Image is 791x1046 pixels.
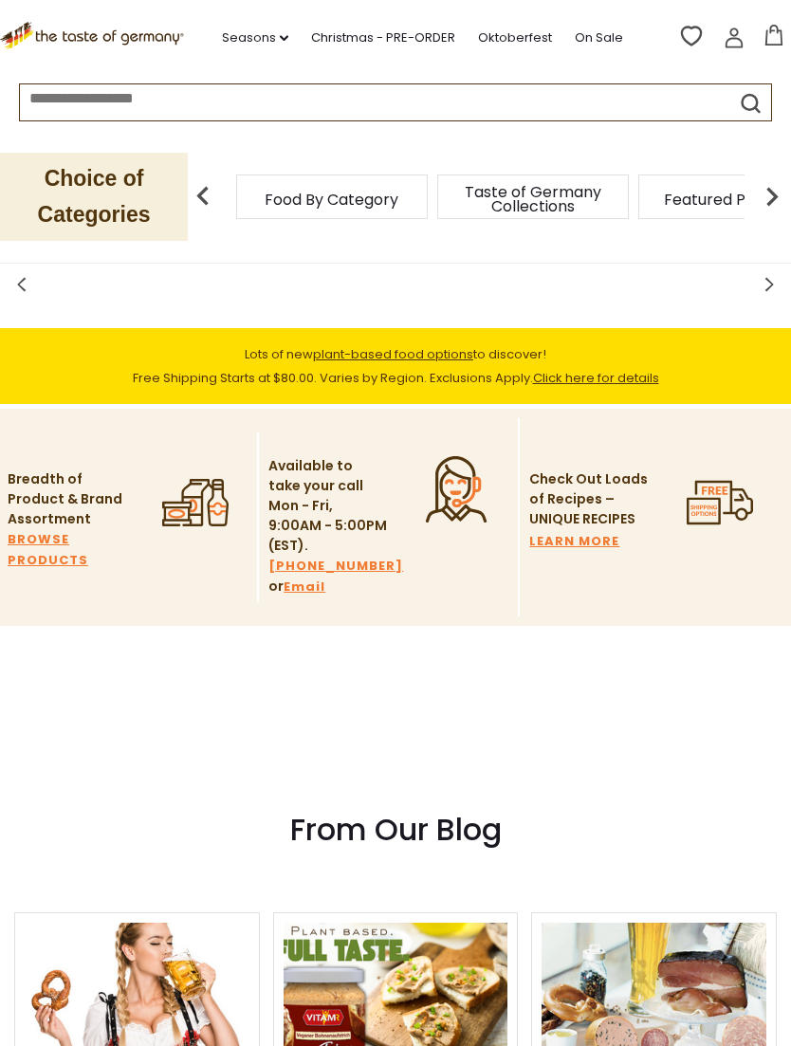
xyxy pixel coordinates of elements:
[575,28,623,48] a: On Sale
[268,456,387,597] p: Available to take your call Mon - Fri, 9:00AM - 5:00PM (EST). or
[133,345,659,387] span: Lots of new to discover! Free Shipping Starts at $80.00. Varies by Region. Exclusions Apply.
[14,811,777,849] h3: From Our Blog
[529,469,648,529] p: Check Out Loads of Recipes – UNIQUE RECIPES
[265,193,398,207] a: Food By Category
[457,185,609,213] a: Taste of Germany Collections
[313,345,473,363] a: plant-based food options
[753,177,791,215] img: next arrow
[478,28,552,48] a: Oktoberfest
[529,531,619,552] a: LEARN MORE
[8,529,126,571] a: BROWSE PRODUCTS
[533,369,659,387] a: Click here for details
[311,28,455,48] a: Christmas - PRE-ORDER
[268,556,403,577] a: [PHONE_NUMBER]
[8,469,126,529] p: Breadth of Product & Brand Assortment
[284,577,325,597] a: Email
[184,177,222,215] img: previous arrow
[222,28,288,48] a: Seasons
